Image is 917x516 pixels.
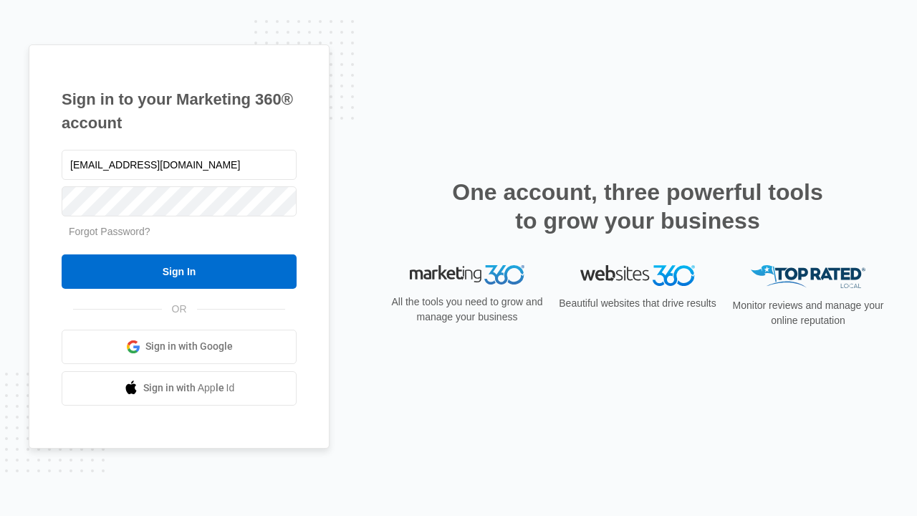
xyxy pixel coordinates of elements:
[410,265,524,285] img: Marketing 360
[162,302,197,317] span: OR
[145,339,233,354] span: Sign in with Google
[62,254,297,289] input: Sign In
[387,295,547,325] p: All the tools you need to grow and manage your business
[448,178,827,235] h2: One account, three powerful tools to grow your business
[62,150,297,180] input: Email
[62,87,297,135] h1: Sign in to your Marketing 360® account
[62,371,297,406] a: Sign in with Apple Id
[557,296,718,311] p: Beautiful websites that drive results
[580,265,695,286] img: Websites 360
[62,330,297,364] a: Sign in with Google
[751,265,865,289] img: Top Rated Local
[728,298,888,328] p: Monitor reviews and manage your online reputation
[143,381,235,396] span: Sign in with Apple Id
[69,226,150,237] a: Forgot Password?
